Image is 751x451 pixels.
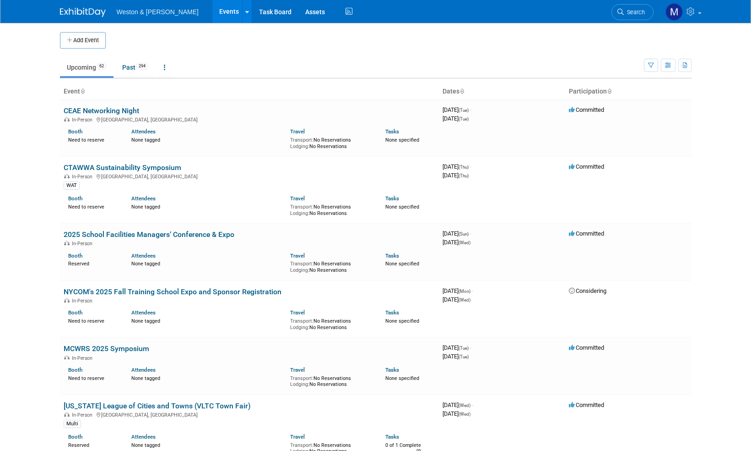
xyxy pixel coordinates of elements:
[443,296,470,303] span: [DATE]
[443,353,469,360] span: [DATE]
[72,355,95,361] span: In-Person
[459,297,470,302] span: (Wed)
[115,59,155,76] a: Past294
[64,174,70,178] img: In-Person Event
[470,344,471,351] span: -
[470,230,471,237] span: -
[64,163,181,172] a: CTAWWA Sustainability Symposium
[290,324,309,330] span: Lodging:
[68,367,82,373] a: Booth
[459,116,469,121] span: (Tue)
[290,128,305,135] a: Travel
[68,374,118,382] div: Need to reserve
[290,195,305,202] a: Travel
[117,8,199,16] span: Weston & [PERSON_NAME]
[97,63,107,70] span: 62
[290,367,305,373] a: Travel
[68,202,118,210] div: Need to reserve
[64,106,139,115] a: CEAE Networking Night
[68,195,82,202] a: Booth
[131,259,283,267] div: None tagged
[385,137,419,143] span: None specified
[611,4,654,20] a: Search
[290,259,372,273] div: No Reservations No Reservations
[443,239,470,246] span: [DATE]
[64,241,70,245] img: In-Person Event
[459,231,469,236] span: (Sun)
[290,316,372,330] div: No Reservations No Reservations
[131,316,283,324] div: None tagged
[64,411,435,418] div: [GEOGRAPHIC_DATA], [GEOGRAPHIC_DATA]
[290,137,313,143] span: Transport:
[68,434,82,440] a: Booth
[131,135,283,143] div: None tagged
[470,163,471,170] span: -
[624,9,645,16] span: Search
[131,374,283,382] div: None tagged
[290,202,372,216] div: No Reservations No Reservations
[569,230,604,237] span: Committed
[443,172,469,179] span: [DATE]
[290,204,313,210] span: Transport:
[60,59,113,76] a: Upcoming62
[459,240,470,245] span: (Wed)
[131,440,283,449] div: None tagged
[443,163,471,170] span: [DATE]
[60,84,439,99] th: Event
[290,253,305,259] a: Travel
[60,8,106,17] img: ExhibitDay
[72,298,95,304] span: In-Person
[385,442,435,449] div: 0 of 1 Complete
[131,202,283,210] div: None tagged
[290,318,313,324] span: Transport:
[459,108,469,113] span: (Tue)
[385,375,419,381] span: None specified
[290,210,309,216] span: Lodging:
[72,241,95,247] span: In-Person
[385,128,399,135] a: Tasks
[443,115,469,122] span: [DATE]
[64,420,81,428] div: Multi
[459,88,464,95] a: Sort by Start Date
[385,204,419,210] span: None specified
[459,403,470,408] span: (Wed)
[64,287,281,296] a: NYCOM's 2025 Fall Training School Expo and Sponsor Registration
[64,355,70,360] img: In-Person Event
[569,287,606,294] span: Considering
[569,401,604,408] span: Committed
[72,117,95,123] span: In-Person
[607,88,611,95] a: Sort by Participation Type
[443,410,470,417] span: [DATE]
[68,259,118,267] div: Reserved
[472,401,473,408] span: -
[68,316,118,324] div: Need to reserve
[459,412,470,417] span: (Wed)
[290,261,313,267] span: Transport:
[131,253,156,259] a: Attendees
[131,128,156,135] a: Attendees
[68,440,118,449] div: Reserved
[136,63,148,70] span: 294
[68,135,118,143] div: Need to reserve
[665,3,683,21] img: Mary Ann Trujillo
[439,84,565,99] th: Dates
[64,298,70,302] img: In-Person Event
[385,318,419,324] span: None specified
[290,375,313,381] span: Transport:
[385,261,419,267] span: None specified
[385,434,399,440] a: Tasks
[64,412,70,417] img: In-Person Event
[459,165,469,170] span: (Thu)
[290,434,305,440] a: Travel
[64,230,234,239] a: 2025 School Facilities Managers’ Conference & Expo
[443,230,471,237] span: [DATE]
[64,117,70,121] img: In-Person Event
[569,163,604,170] span: Committed
[72,174,95,180] span: In-Person
[68,128,82,135] a: Booth
[68,253,82,259] a: Booth
[290,374,372,388] div: No Reservations No Reservations
[64,115,435,123] div: [GEOGRAPHIC_DATA], [GEOGRAPHIC_DATA]
[290,267,309,273] span: Lodging:
[64,181,80,190] div: WAT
